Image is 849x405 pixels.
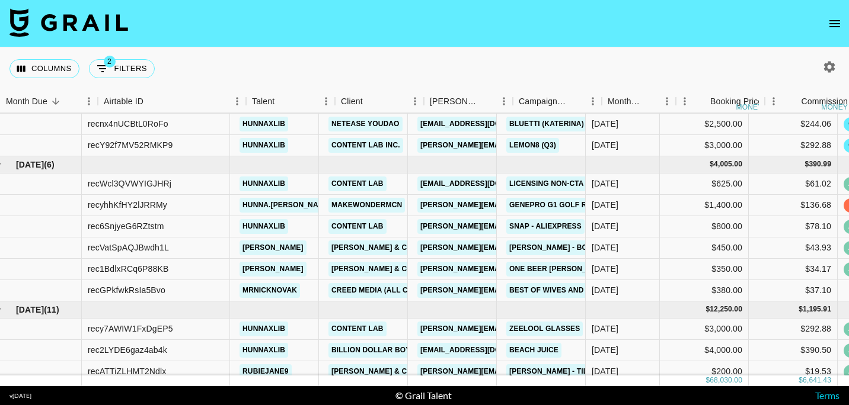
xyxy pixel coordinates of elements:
img: Grail Talent [9,8,128,37]
a: Content Lab [328,176,387,191]
a: [PERSON_NAME][EMAIL_ADDRESS][DOMAIN_NAME] [417,219,611,234]
a: mrnicknovak [240,283,300,298]
a: Creed Media (All Campaigns) [328,283,452,298]
a: Lemon8 (Q3) [506,138,559,153]
div: Talent [252,90,275,113]
div: 4,005.00 [714,159,742,169]
a: [EMAIL_ADDRESS][DOMAIN_NAME] [417,343,550,358]
div: Commission [801,90,848,113]
div: Booking Price [710,90,762,113]
div: Talent [246,90,335,113]
div: rec6SnjyeG6RZtstm [88,220,164,232]
a: [PERSON_NAME] [240,240,307,255]
div: v [DATE] [9,392,31,400]
div: $3,000.00 [660,135,749,156]
a: [PERSON_NAME][EMAIL_ADDRESS][DOMAIN_NAME] [417,322,611,336]
a: [PERSON_NAME] & Co LLC [328,240,432,255]
div: Client [341,90,363,113]
div: Aug '25 [592,220,618,232]
div: 12,250.00 [710,304,742,314]
div: $292.88 [749,135,838,156]
a: makewondermcn [328,198,405,213]
a: One Beer [PERSON_NAME] [PERSON_NAME] [506,262,676,277]
div: Month Due [6,90,47,113]
div: recY92f7MV52RMKP9 [88,139,173,151]
a: [PERSON_NAME][EMAIL_ADDRESS][PERSON_NAME][DOMAIN_NAME] [417,262,672,277]
div: Campaign (Type) [519,90,567,113]
div: $800.00 [660,216,749,237]
button: Menu [584,92,602,110]
button: Sort [363,93,379,110]
div: Client [335,90,424,113]
a: hunnaxlib [240,322,288,336]
button: Menu [495,92,513,110]
div: $37.10 [749,280,838,301]
div: $625.00 [660,173,749,195]
a: Content Lab [328,322,387,336]
a: [PERSON_NAME] - Till There Was You [506,364,658,379]
div: Jul '25 [592,323,618,335]
div: $200.00 [660,361,749,382]
button: Menu [228,92,246,110]
a: [PERSON_NAME] & Co LLC [328,262,432,277]
a: [PERSON_NAME][EMAIL_ADDRESS][PERSON_NAME][DOMAIN_NAME] [417,240,672,255]
button: Sort [143,93,160,110]
a: rubiejane9 [240,364,292,379]
button: Menu [317,92,335,110]
a: [PERSON_NAME][EMAIL_ADDRESS][DOMAIN_NAME] [417,198,611,213]
div: $19.53 [749,361,838,382]
div: $244.06 [749,114,838,135]
a: Billion Dollar Boy [328,343,413,358]
div: 390.99 [809,159,831,169]
div: Aug '25 [592,199,618,211]
div: $ [706,304,710,314]
a: Content Lab [328,219,387,234]
div: Airtable ID [98,90,246,113]
div: rec1BdlxRCq6P88KB [88,263,168,275]
button: Show filters [89,59,155,78]
div: recGPkfwkRsIa5Bvo [88,284,165,296]
button: Sort [567,93,584,110]
div: $2,500.00 [660,114,749,135]
a: [PERSON_NAME][EMAIL_ADDRESS][DOMAIN_NAME] [417,138,611,153]
div: $390.50 [749,340,838,361]
a: [PERSON_NAME][EMAIL_ADDRESS][DOMAIN_NAME] [417,283,611,298]
div: $61.02 [749,173,838,195]
div: Airtable ID [104,90,143,113]
a: hunnaxlib [240,117,288,131]
div: $43.93 [749,237,838,259]
a: Zeelool Glasses [506,322,583,336]
a: Beach Juice [506,343,561,358]
button: Sort [784,93,801,110]
span: 2 [104,56,116,67]
span: [DATE] [16,304,44,316]
div: $1,400.00 [660,195,749,216]
button: Menu [658,92,676,110]
button: Sort [275,93,291,110]
div: rec2LYDE6gaz4ab4k [88,344,167,356]
a: Best of Wives and Best of Women [PERSON_NAME] & [PERSON_NAME]-[PERSON_NAME] [506,283,847,298]
div: recy7AWIW1FxDgEP5 [88,323,173,335]
div: $350.00 [660,259,749,280]
div: © Grail Talent [395,390,452,401]
a: [PERSON_NAME] & Co LLC [328,364,432,379]
div: $136.68 [749,195,838,216]
a: [PERSON_NAME] - Bottle Rockets (Phase 2) [506,240,684,255]
a: hunnaxlib [240,176,288,191]
div: Aug '25 [592,242,618,253]
div: Month Due [608,90,641,113]
div: money [736,104,763,111]
div: recnx4nUCBtL0RoFo [88,118,168,130]
div: 68,030.00 [710,375,742,385]
a: [EMAIL_ADDRESS][DOMAIN_NAME] [417,176,550,191]
div: $450.00 [660,237,749,259]
button: open drawer [823,12,847,36]
div: Campaign (Type) [513,90,602,113]
button: Sort [694,93,710,110]
div: Aug '25 [592,263,618,275]
a: [PERSON_NAME] [240,262,307,277]
a: NetEase YouDao [328,117,403,131]
div: 6,641.43 [803,375,831,385]
div: Booker [424,90,513,113]
div: 1,195.91 [803,304,831,314]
